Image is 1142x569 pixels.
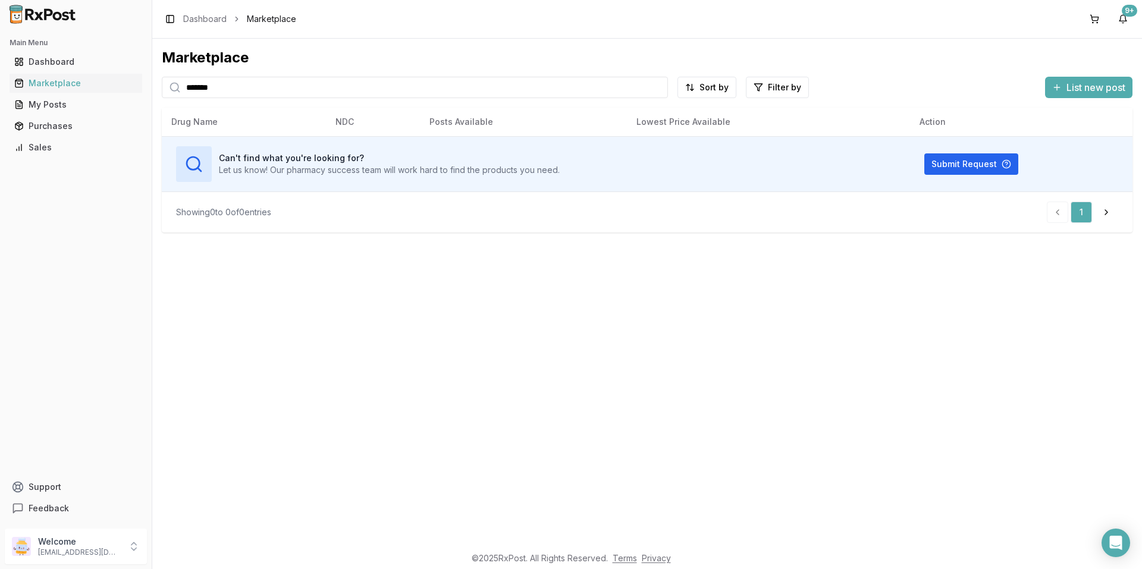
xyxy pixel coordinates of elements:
p: [EMAIL_ADDRESS][DOMAIN_NAME] [38,548,121,557]
h2: Main Menu [10,38,142,48]
div: My Posts [14,99,137,111]
p: Let us know! Our pharmacy success team will work hard to find the products you need. [219,164,560,176]
span: Sort by [699,81,729,93]
div: Sales [14,142,137,153]
a: List new post [1045,83,1132,95]
a: Dashboard [183,13,227,25]
div: Marketplace [14,77,137,89]
button: List new post [1045,77,1132,98]
button: Submit Request [924,153,1018,175]
a: Dashboard [10,51,142,73]
h3: Can't find what you're looking for? [219,152,560,164]
span: Filter by [768,81,801,93]
button: Marketplace [5,74,147,93]
th: Drug Name [162,108,326,136]
button: Feedback [5,498,147,519]
img: RxPost Logo [5,5,81,24]
div: Showing 0 to 0 of 0 entries [176,206,271,218]
div: Dashboard [14,56,137,68]
a: 1 [1071,202,1092,223]
th: NDC [326,108,420,136]
button: Filter by [746,77,809,98]
button: Purchases [5,117,147,136]
button: Sales [5,138,147,157]
nav: pagination [1047,202,1118,223]
a: Purchases [10,115,142,137]
button: Support [5,476,147,498]
img: User avatar [12,537,31,556]
button: Sort by [677,77,736,98]
div: Marketplace [162,48,1132,67]
a: Terms [613,553,637,563]
th: Posts Available [420,108,627,136]
span: Feedback [29,502,69,514]
button: Dashboard [5,52,147,71]
span: Marketplace [247,13,296,25]
a: Marketplace [10,73,142,94]
nav: breadcrumb [183,13,296,25]
th: Action [910,108,1132,136]
div: Open Intercom Messenger [1102,529,1130,557]
th: Lowest Price Available [627,108,910,136]
button: 9+ [1113,10,1132,29]
a: My Posts [10,94,142,115]
a: Privacy [642,553,671,563]
div: 9+ [1122,5,1137,17]
div: Purchases [14,120,137,132]
button: My Posts [5,95,147,114]
a: Go to next page [1094,202,1118,223]
span: List new post [1066,80,1125,95]
a: Sales [10,137,142,158]
p: Welcome [38,536,121,548]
